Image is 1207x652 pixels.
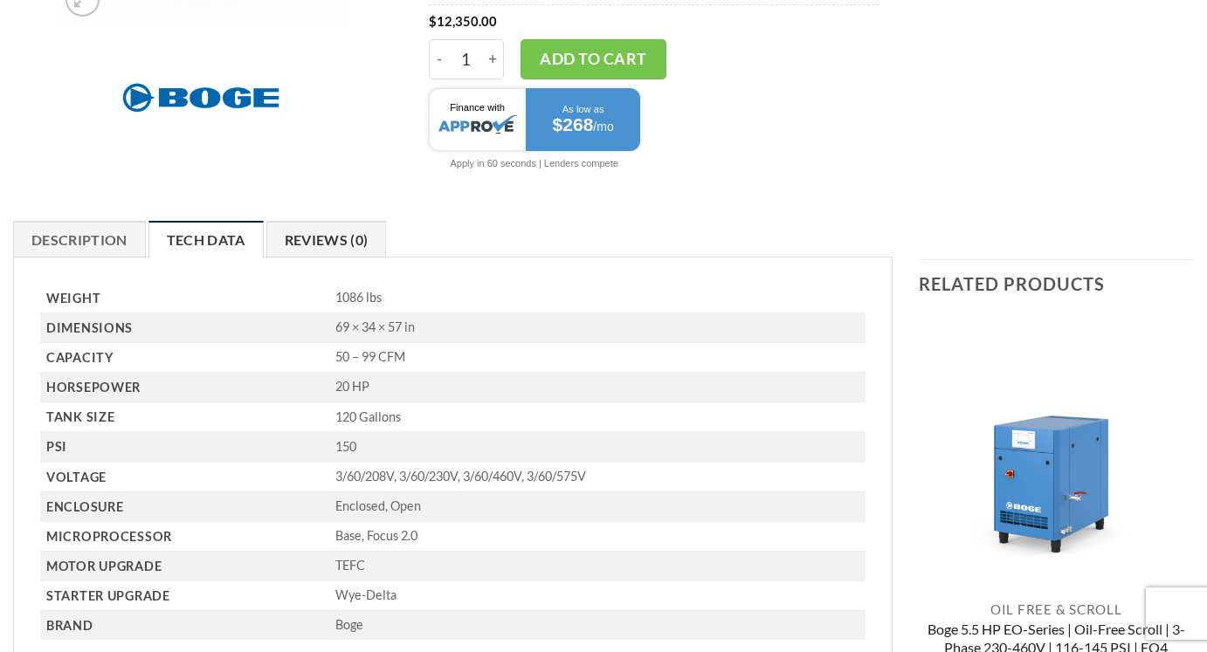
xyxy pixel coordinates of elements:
p: Wye-Delta [335,587,866,604]
a: Description [13,221,146,257]
th: Motor Upgrade [40,552,328,581]
p: Boge [335,617,866,634]
th: Horsepower [40,373,328,402]
img: Boge 5.5 HP EO-Series | Oil-Free Scroll | 3-Phase 230-460V | 116-145 PSI | EO4 [918,316,1194,592]
p: Enclosed, Open [335,498,866,515]
a: Tech Data [148,221,264,257]
input: Increase quantity of Boge 20 HP VFD 120 Gallon | 3-Phase 208-575V | 150 PSI | MPCB-F | Open-Encl ... [481,39,504,79]
table: Product Details [40,284,866,640]
p: TEFC [335,558,866,574]
input: Reduce quantity of Boge 20 HP VFD 120 Gallon | 3-Phase 208-575V | 150 PSI | MPCB-F | Open-Encl | ... [429,39,450,79]
bdi: 12,350.00 [429,13,497,29]
th: Tank Size [40,402,328,432]
p: 150 [335,439,866,456]
th: Weight [40,284,328,313]
input: Product quantity [450,39,482,79]
button: Add to cart [521,39,667,79]
p: Base, Focus 2.0 [335,528,866,545]
th: Enclosure [40,492,328,522]
td: 1086 lbs [328,284,865,313]
p: 20 HP [335,379,866,395]
th: Microprocessor [40,522,328,552]
h3: Related products [919,260,1195,307]
th: Voltage [40,463,328,492]
th: PSI [40,432,328,462]
th: Starter Upgrade [40,581,328,611]
p: Oil Free & Scroll [918,601,1194,617]
p: 3/60/208V, 3/60/230V, 3/60/460V, 3/60/575V [335,469,866,485]
th: Dimensions [40,313,328,343]
p: 50 – 99 CFM [335,349,866,366]
th: Capacity [40,343,328,373]
p: 120 Gallons [335,409,866,426]
a: Reviews (0) [266,221,387,257]
span: $ [429,13,437,29]
img: Boge [114,73,288,122]
td: 69 × 34 × 57 in [328,313,865,343]
th: Brand [40,611,328,640]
